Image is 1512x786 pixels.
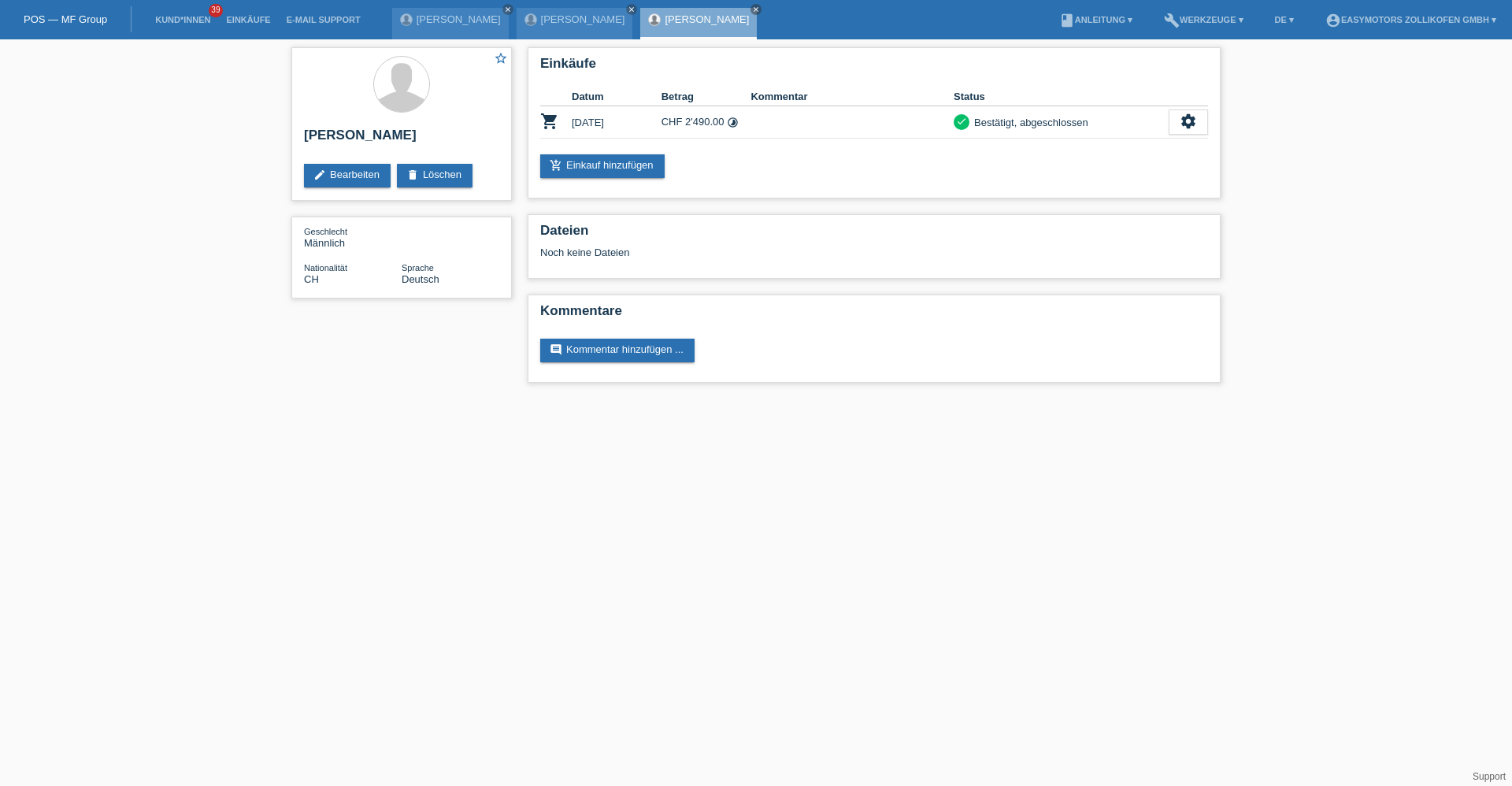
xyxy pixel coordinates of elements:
h2: Dateien [540,223,1208,247]
th: Betrag [661,87,751,106]
h2: Kommentare [540,303,1208,327]
a: buildWerkzeuge ▾ [1156,15,1251,24]
div: Männlich [304,225,402,249]
h2: [PERSON_NAME] [304,128,499,151]
a: Einkäufe [218,15,278,24]
a: Support [1473,771,1506,782]
i: build [1164,13,1180,28]
a: DE ▾ [1267,15,1302,24]
i: edit [313,169,326,181]
span: Deutsch [402,273,439,285]
i: Fixe Raten (24 Raten) [727,117,739,128]
a: star_border [494,51,508,68]
th: Status [954,87,1169,106]
a: E-Mail Support [279,15,369,24]
a: close [502,4,513,15]
a: bookAnleitung ▾ [1051,15,1140,24]
i: comment [550,343,562,356]
a: commentKommentar hinzufügen ... [540,339,695,362]
span: Sprache [402,263,434,273]
span: Geschlecht [304,227,347,236]
span: 39 [209,4,223,17]
h2: Einkäufe [540,56,1208,80]
a: account_circleEasymotors Zollikofen GmbH ▾ [1317,15,1504,24]
span: Schweiz [304,273,319,285]
i: settings [1180,113,1197,130]
div: Bestätigt, abgeschlossen [969,114,1088,131]
i: close [504,6,512,13]
th: Kommentar [750,87,954,106]
th: Datum [572,87,661,106]
a: [PERSON_NAME] [665,13,749,25]
i: delete [406,169,419,181]
i: close [628,6,636,13]
div: Noch keine Dateien [540,247,1021,258]
td: [DATE] [572,106,661,139]
a: [PERSON_NAME] [541,13,625,25]
a: close [626,4,637,15]
span: Nationalität [304,263,347,273]
td: CHF 2'490.00 [661,106,751,139]
i: POSP00028106 [540,112,559,131]
a: add_shopping_cartEinkauf hinzufügen [540,154,665,178]
a: Kund*innen [147,15,218,24]
i: add_shopping_cart [550,159,562,172]
i: account_circle [1325,13,1341,28]
a: editBearbeiten [304,164,391,187]
a: deleteLöschen [397,164,472,187]
a: POS — MF Group [24,13,107,25]
i: book [1059,13,1075,28]
i: star_border [494,51,508,65]
i: close [752,6,760,13]
i: check [956,116,967,127]
a: [PERSON_NAME] [417,13,501,25]
a: close [750,4,762,15]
